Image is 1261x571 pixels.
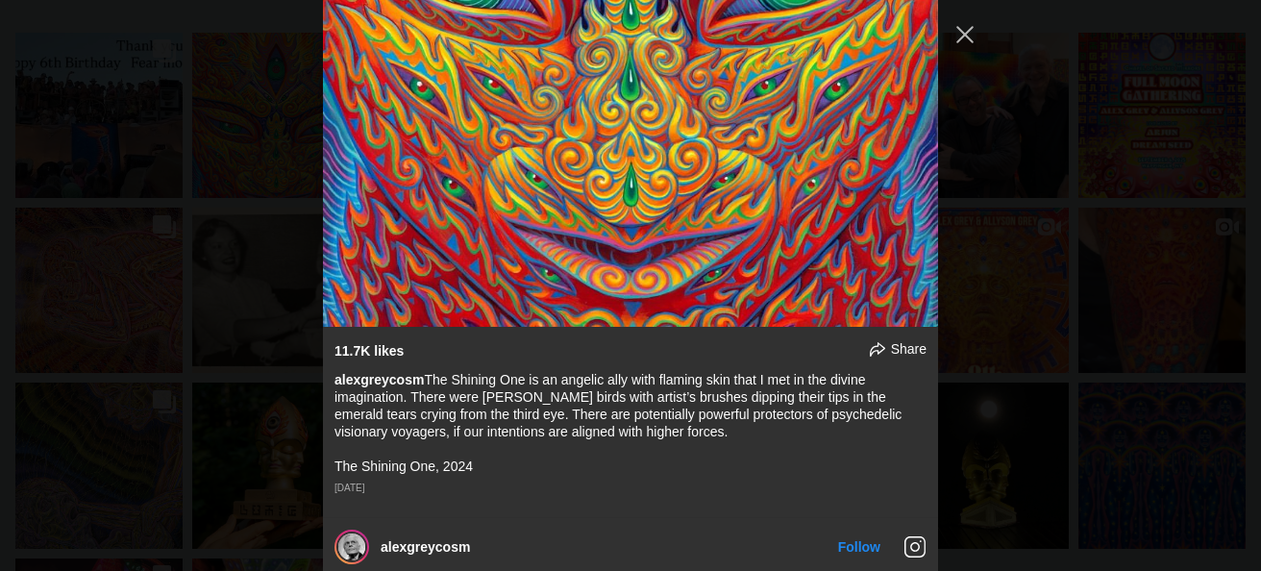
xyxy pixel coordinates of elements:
[838,539,880,555] a: Follow
[334,342,404,360] div: 11.7K likes
[381,539,470,555] a: alexgreycosm
[950,19,980,50] button: Close Instagram Feed Popup
[334,483,927,494] div: [DATE]
[338,534,365,560] img: alexgreycosm
[334,372,424,387] a: alexgreycosm
[891,340,927,358] span: Share
[334,371,927,475] div: The Shining One is an angelic ally with flaming skin that I met in the divine imagination. There ...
